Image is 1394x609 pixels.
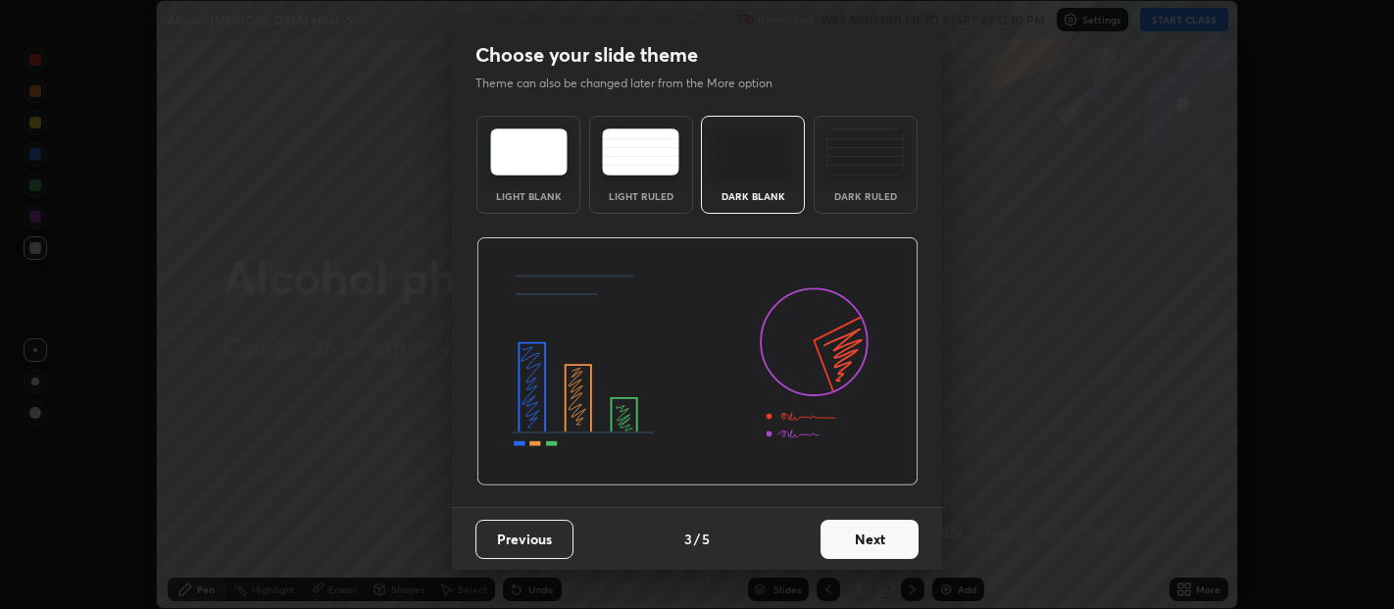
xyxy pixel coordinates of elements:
img: darkTheme.f0cc69e5.svg [715,128,792,176]
img: darkRuledTheme.de295e13.svg [826,128,904,176]
h4: 3 [684,529,692,549]
h4: / [694,529,700,549]
button: Previous [475,520,573,559]
div: Dark Blank [714,191,792,201]
div: Light Blank [489,191,568,201]
h2: Choose your slide theme [475,42,698,68]
div: Dark Ruled [826,191,905,201]
p: Theme can also be changed later from the More option [475,75,793,92]
button: Next [821,520,919,559]
img: darkThemeBanner.d06ce4a2.svg [476,237,919,486]
img: lightRuledTheme.5fabf969.svg [602,128,679,176]
h4: 5 [702,529,710,549]
img: lightTheme.e5ed3b09.svg [490,128,568,176]
div: Light Ruled [602,191,680,201]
